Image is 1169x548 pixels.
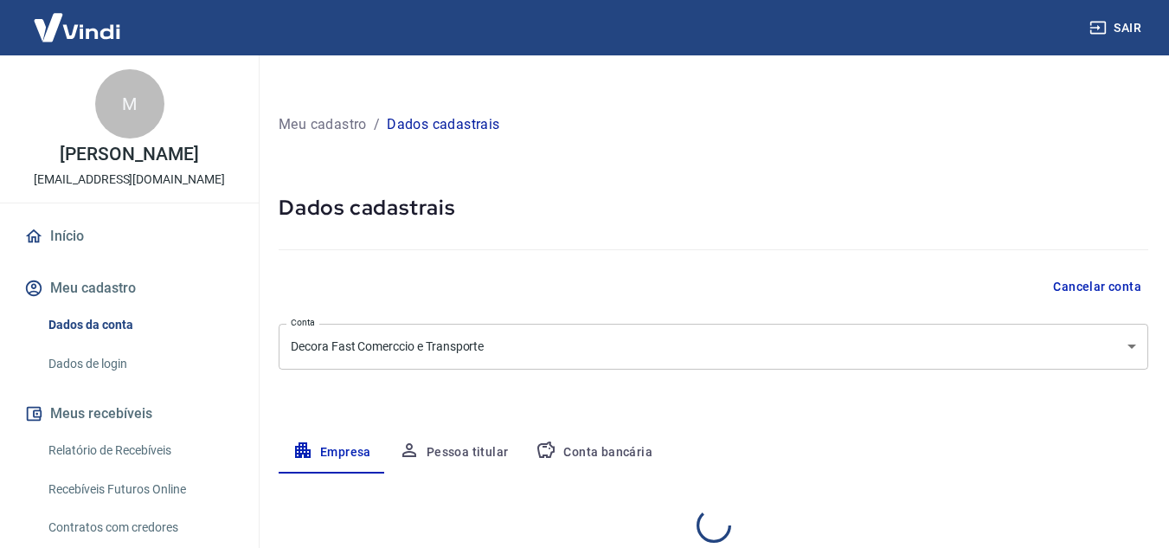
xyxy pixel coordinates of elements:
[95,69,164,139] div: M
[279,194,1148,222] h5: Dados cadastrais
[21,269,238,307] button: Meu cadastro
[279,114,367,135] a: Meu cadastro
[385,432,523,474] button: Pessoa titular
[21,395,238,433] button: Meus recebíveis
[21,1,133,54] img: Vindi
[279,324,1148,370] div: Decora Fast Comerccio e Transporte
[42,472,238,507] a: Recebíveis Futuros Online
[42,510,238,545] a: Contratos com credores
[34,171,225,189] p: [EMAIL_ADDRESS][DOMAIN_NAME]
[1046,271,1148,303] button: Cancelar conta
[387,114,499,135] p: Dados cadastrais
[42,307,238,343] a: Dados da conta
[291,316,315,329] label: Conta
[42,433,238,468] a: Relatório de Recebíveis
[1086,12,1148,44] button: Sair
[60,145,198,164] p: [PERSON_NAME]
[522,432,666,474] button: Conta bancária
[21,217,238,255] a: Início
[42,346,238,382] a: Dados de login
[279,432,385,474] button: Empresa
[374,114,380,135] p: /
